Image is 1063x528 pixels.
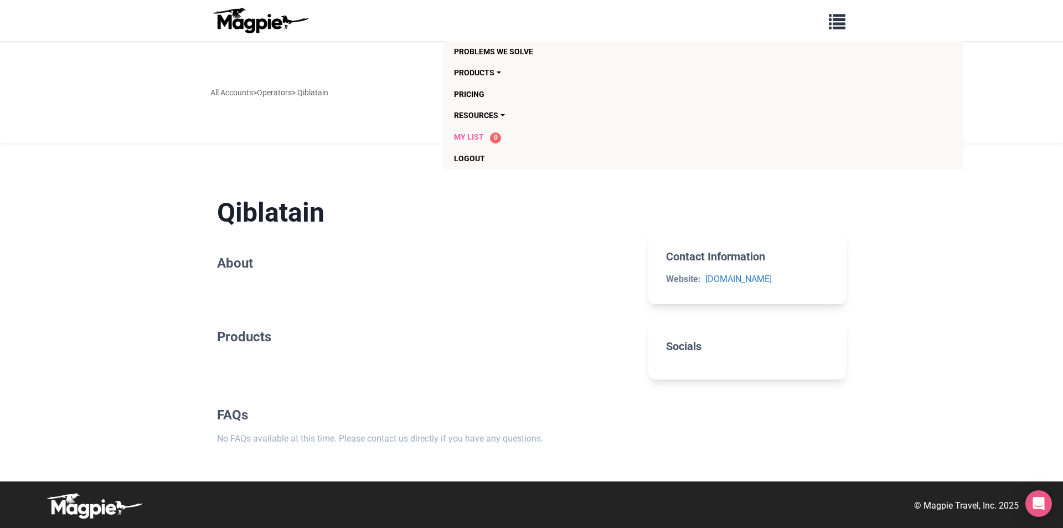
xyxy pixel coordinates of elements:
p: No FAQs available at this time. Please contact us directly if you have any questions. [217,432,631,446]
p: © Magpie Travel, Inc. 2025 [914,499,1019,513]
h2: Products [217,329,631,345]
a: My List 0 [454,126,825,148]
a: Operators [257,88,292,97]
strong: Website: [666,274,701,284]
h2: Contact Information [666,250,828,263]
a: All Accounts [210,88,253,97]
h2: Socials [666,340,828,353]
h1: Qiblatain [217,197,631,229]
a: Logout [454,148,825,169]
a: Resources [454,105,825,126]
a: [DOMAIN_NAME] [705,274,772,284]
span: 0 [490,132,501,143]
img: logo-white-d94fa1abed81b67a048b3d0f0ab5b955.png [44,493,144,519]
a: Pricing [454,84,825,105]
span: My List [454,132,484,141]
div: > > Qiblatain [210,86,328,99]
h2: About [217,255,631,271]
div: Open Intercom Messenger [1025,490,1052,517]
a: Problems we solve [454,41,825,62]
a: Products [454,62,825,83]
img: logo-ab69f6fb50320c5b225c76a69d11143b.png [210,7,310,34]
h2: FAQs [217,407,631,423]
